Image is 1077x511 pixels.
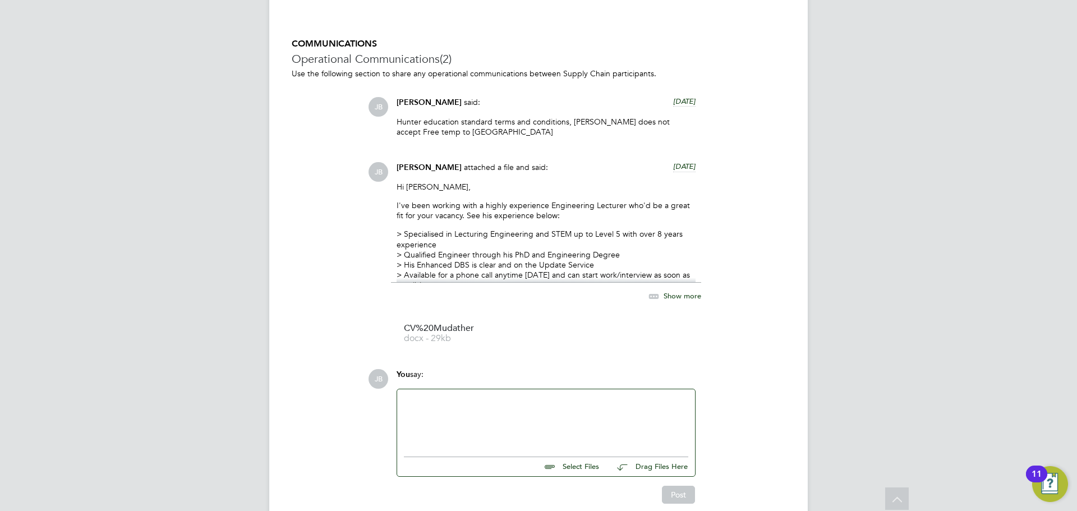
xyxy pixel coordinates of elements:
[397,182,696,192] p: Hi [PERSON_NAME],
[369,97,388,117] span: JB
[397,163,462,172] span: [PERSON_NAME]
[673,162,696,171] span: [DATE]
[1032,474,1042,489] div: 11
[464,97,480,107] span: said:
[404,324,494,343] a: CV%20Mudather docx - 29kb
[292,68,785,79] p: Use the following section to share any operational communications between Supply Chain participants.
[404,324,494,333] span: CV%20Mudather
[292,38,785,50] h5: COMMUNICATIONS
[397,369,696,389] div: say:
[464,162,548,172] span: attached a file and said:
[608,455,688,479] button: Drag Files Here
[664,291,701,300] span: Show more
[1032,466,1068,502] button: Open Resource Center, 11 new notifications
[292,52,785,66] h3: Operational Communications
[440,52,452,66] span: (2)
[404,334,494,343] span: docx - 29kb
[397,98,462,107] span: [PERSON_NAME]
[662,486,695,504] button: Post
[397,370,410,379] span: You
[369,162,388,182] span: JB
[397,200,696,220] p: I've been working with a highly experience Engineering Lecturer who'd be a great fit for your vac...
[369,369,388,389] span: JB
[397,229,696,290] p: > Specialised in Lecturing Engineering and STEM up to Level 5 with over 8 years experience > Qual...
[397,117,696,137] p: Hunter education standard terms and conditions, [PERSON_NAME] does not accept Free temp to [GEOGR...
[673,96,696,106] span: [DATE]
